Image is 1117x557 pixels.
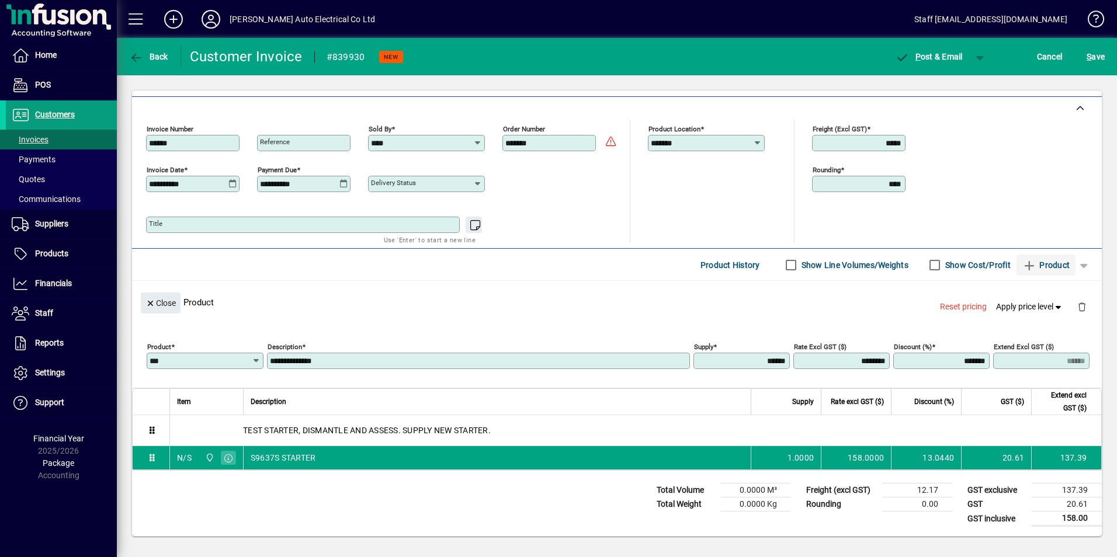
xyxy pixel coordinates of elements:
[1087,52,1091,61] span: S
[190,47,303,66] div: Customer Invoice
[696,255,765,276] button: Product History
[788,452,814,464] span: 1.0000
[721,483,791,497] td: 0.0000 M³
[147,166,184,174] mat-label: Invoice date
[1032,483,1102,497] td: 137.39
[813,125,867,133] mat-label: Freight (excl GST)
[117,46,181,67] app-page-header-button: Back
[12,135,48,144] span: Invoices
[6,299,117,328] a: Staff
[177,395,191,408] span: Item
[35,249,68,258] span: Products
[894,343,932,351] mat-label: Discount (%)
[126,46,171,67] button: Back
[35,308,53,318] span: Staff
[648,125,700,133] mat-label: Product location
[35,368,65,377] span: Settings
[177,452,192,464] div: N/S
[43,458,74,468] span: Package
[1039,389,1087,415] span: Extend excl GST ($)
[1032,497,1102,511] td: 20.61
[35,219,68,228] span: Suppliers
[33,434,84,443] span: Financial Year
[147,343,171,351] mat-label: Product
[170,415,1101,445] div: TEST STARTER, DISMANTLE AND ASSESS. SUPPLY NEW STARTER.
[794,343,847,351] mat-label: Rate excl GST ($)
[260,138,290,146] mat-label: Reference
[145,294,176,313] span: Close
[6,41,117,70] a: Home
[961,446,1031,469] td: 20.61
[1032,511,1102,526] td: 158.00
[129,52,168,61] span: Back
[700,256,760,274] span: Product History
[6,210,117,239] a: Suppliers
[12,155,55,164] span: Payments
[962,483,1032,497] td: GST exclusive
[1001,395,1024,408] span: GST ($)
[384,53,398,61] span: NEW
[1034,46,1066,67] button: Cancel
[202,451,216,464] span: Central
[155,9,192,30] button: Add
[268,343,302,351] mat-label: Description
[6,388,117,417] a: Support
[6,329,117,358] a: Reports
[694,343,713,351] mat-label: Supply
[962,511,1032,526] td: GST inclusive
[1037,47,1063,66] span: Cancel
[35,110,75,119] span: Customers
[141,293,181,314] button: Close
[792,395,814,408] span: Supply
[6,149,117,169] a: Payments
[147,125,193,133] mat-label: Invoice number
[12,194,81,204] span: Communications
[138,297,183,308] app-page-header-button: Close
[503,125,545,133] mat-label: Order number
[35,80,51,89] span: POS
[6,169,117,189] a: Quotes
[882,483,952,497] td: 12.17
[994,343,1054,351] mat-label: Extend excl GST ($)
[882,497,952,511] td: 0.00
[1079,2,1102,40] a: Knowledge Base
[831,395,884,408] span: Rate excl GST ($)
[1087,47,1105,66] span: ave
[943,259,1011,271] label: Show Cost/Profit
[651,497,721,511] td: Total Weight
[914,10,1067,29] div: Staff [EMAIL_ADDRESS][DOMAIN_NAME]
[35,398,64,407] span: Support
[327,48,365,67] div: #839930
[1022,256,1070,274] span: Product
[369,125,391,133] mat-label: Sold by
[1031,446,1101,469] td: 137.39
[192,9,230,30] button: Profile
[6,358,117,388] a: Settings
[935,297,991,318] button: Reset pricing
[35,278,72,288] span: Financials
[1084,46,1108,67] button: Save
[940,301,987,313] span: Reset pricing
[251,395,286,408] span: Description
[258,166,297,174] mat-label: Payment due
[813,166,841,174] mat-label: Rounding
[35,338,64,347] span: Reports
[251,452,316,464] span: S9637S STARTER
[915,52,921,61] span: P
[230,10,375,29] div: [PERSON_NAME] Auto Electrical Co Ltd
[828,452,884,464] div: 158.0000
[891,446,961,469] td: 13.0440
[991,297,1069,318] button: Apply price level
[800,483,882,497] td: Freight (excl GST)
[1017,255,1076,276] button: Product
[384,233,476,246] mat-hint: Use 'Enter' to start a new line
[371,179,416,187] mat-label: Delivery status
[996,301,1064,313] span: Apply price level
[914,395,954,408] span: Discount (%)
[895,52,963,61] span: ost & Email
[6,269,117,298] a: Financials
[6,130,117,149] a: Invoices
[149,220,162,228] mat-label: Title
[962,497,1032,511] td: GST
[6,189,117,209] a: Communications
